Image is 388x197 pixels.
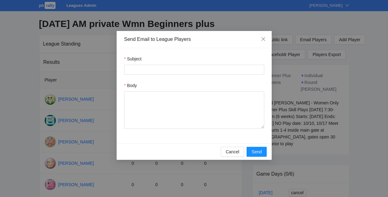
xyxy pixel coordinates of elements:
label: Subject [124,55,141,62]
textarea: Body [124,91,264,129]
span: close [261,37,266,42]
span: Cancel [225,148,239,155]
button: Close [255,31,272,48]
div: Send Email to League Players [124,36,264,43]
span: Send [252,148,262,155]
button: Cancel [221,147,244,157]
input: Subject [124,65,264,75]
button: Send [247,147,267,157]
label: Body [124,82,137,89]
